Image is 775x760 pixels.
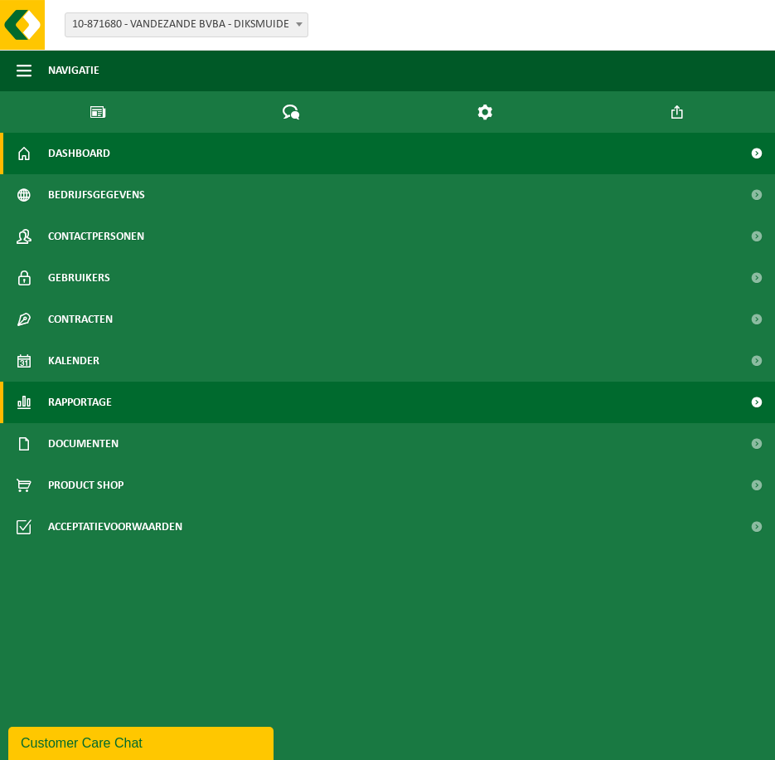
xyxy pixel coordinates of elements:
[48,216,144,257] span: Contactpersonen
[8,723,277,760] iframe: chat widget
[48,423,119,465] span: Documenten
[48,506,182,548] span: Acceptatievoorwaarden
[48,257,110,299] span: Gebruikers
[48,382,112,423] span: Rapportage
[48,299,113,340] span: Contracten
[48,465,124,506] span: Product Shop
[48,133,110,174] span: Dashboard
[48,340,99,382] span: Kalender
[48,50,99,91] span: Navigatie
[65,13,308,37] span: 10-871680 - VANDEZANDE BVBA - DIKSMUIDE
[48,174,145,216] span: Bedrijfsgegevens
[65,12,308,37] span: 10-871680 - VANDEZANDE BVBA - DIKSMUIDE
